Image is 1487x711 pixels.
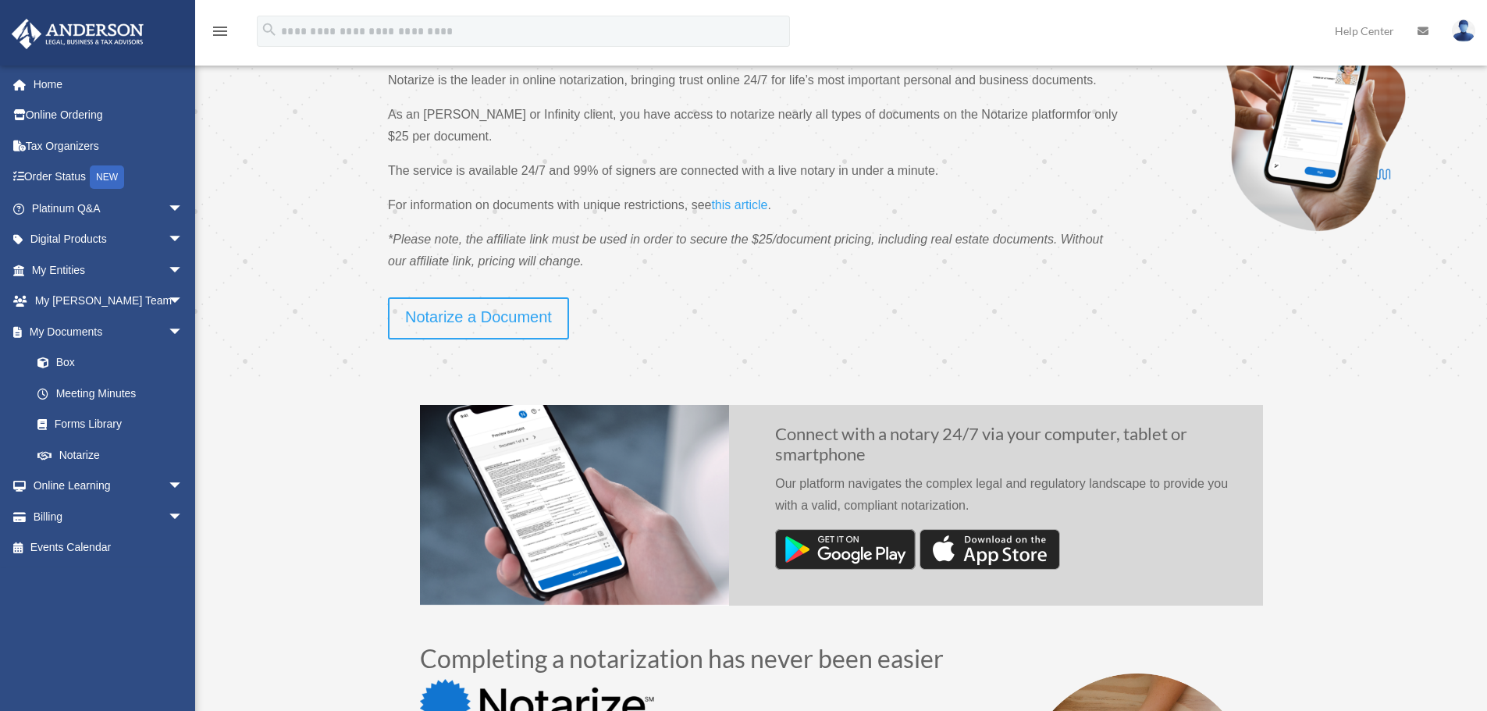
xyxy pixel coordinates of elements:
span: this article [711,198,767,212]
div: NEW [90,165,124,189]
a: Meeting Minutes [22,378,207,409]
a: Box [22,347,207,379]
img: Notarize Doc-1 [420,405,729,606]
p: Our platform navigates the complex legal and regulatory landscape to provide you with a valid, co... [775,473,1239,529]
a: Digital Productsarrow_drop_down [11,224,207,255]
a: My Entitiesarrow_drop_down [11,254,207,286]
span: As an [PERSON_NAME] or Infinity client, you have access to notarize nearly all types of documents... [388,108,1076,121]
span: arrow_drop_down [168,254,199,286]
a: this article [711,198,767,219]
a: menu [211,27,229,41]
h2: Completing a notarization has never been easier [420,646,966,679]
a: Tax Organizers [11,130,207,162]
a: Billingarrow_drop_down [11,501,207,532]
a: Notarize [22,439,199,471]
a: Events Calendar [11,532,207,563]
a: My [PERSON_NAME] Teamarrow_drop_down [11,286,207,317]
i: menu [211,22,229,41]
a: Notarize a Document [388,297,569,340]
span: for only $25 per document. [388,108,1118,143]
a: My Documentsarrow_drop_down [11,316,207,347]
a: Online Ordering [11,100,207,131]
i: search [261,21,278,38]
span: Notarize is the leader in online notarization, bringing trust online 24/7 for life’s most importa... [388,73,1097,87]
img: Anderson Advisors Platinum Portal [7,19,148,49]
span: arrow_drop_down [168,286,199,318]
span: arrow_drop_down [168,501,199,533]
img: User Pic [1452,20,1475,42]
span: arrow_drop_down [168,471,199,503]
a: Order StatusNEW [11,162,207,194]
span: arrow_drop_down [168,224,199,256]
span: The service is available 24/7 and 99% of signers are connected with a live notary in under a minute. [388,164,938,177]
span: arrow_drop_down [168,193,199,225]
a: Forms Library [22,409,207,440]
a: Online Learningarrow_drop_down [11,471,207,502]
span: . [767,198,770,212]
span: For information on documents with unique restrictions, see [388,198,711,212]
h2: Connect with a notary 24/7 via your computer, tablet or smartphone [775,424,1239,473]
span: *Please note, the affiliate link must be used in order to secure the $25/document pricing, includ... [388,233,1103,268]
a: Home [11,69,207,100]
a: Platinum Q&Aarrow_drop_down [11,193,207,224]
span: arrow_drop_down [168,316,199,348]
